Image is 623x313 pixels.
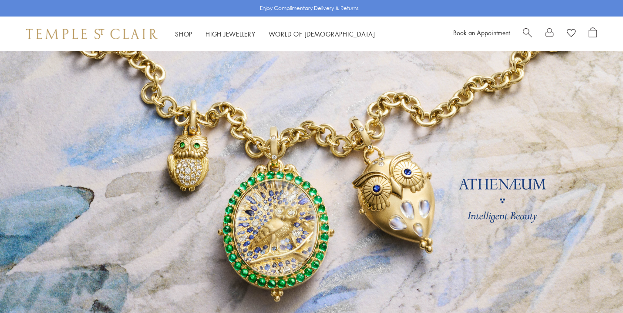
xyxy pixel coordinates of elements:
a: Open Shopping Bag [589,27,597,40]
a: ShopShop [175,30,192,38]
p: Enjoy Complimentary Delivery & Returns [260,4,359,13]
a: Book an Appointment [453,28,510,37]
a: Search [523,27,532,40]
img: Temple St. Clair [26,29,158,39]
a: View Wishlist [567,27,576,40]
nav: Main navigation [175,29,375,40]
a: High JewelleryHigh Jewellery [205,30,256,38]
a: World of [DEMOGRAPHIC_DATA]World of [DEMOGRAPHIC_DATA] [269,30,375,38]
